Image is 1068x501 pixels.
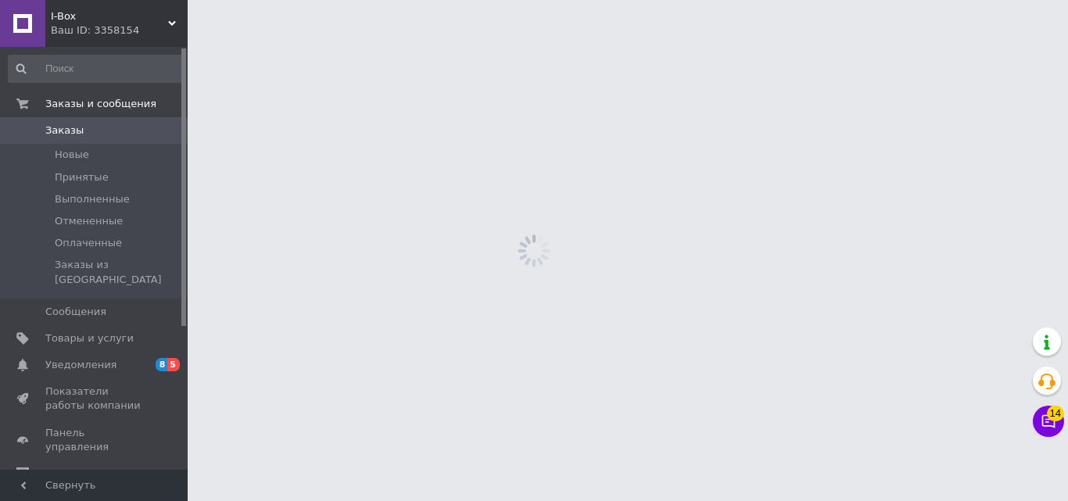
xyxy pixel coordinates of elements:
span: Заказы [45,123,84,138]
span: Заказы из [GEOGRAPHIC_DATA] [55,258,183,286]
span: Панель управления [45,426,145,454]
span: Показатели работы компании [45,385,145,413]
span: Сообщения [45,305,106,319]
button: Чат с покупателем14 [1033,406,1064,437]
span: Новые [55,148,89,162]
span: Принятые [55,170,109,184]
span: 8 [156,358,168,371]
span: Оплаченные [55,236,122,250]
input: Поиск [8,55,185,83]
span: Выполненные [55,192,130,206]
span: Отмененные [55,214,123,228]
span: 5 [167,358,180,371]
span: I-Box [51,9,168,23]
span: Уведомления [45,358,116,372]
span: Товары и услуги [45,331,134,345]
span: Отзывы [45,467,87,481]
span: Заказы и сообщения [45,97,156,111]
div: Ваш ID: 3358154 [51,23,188,38]
span: 14 [1047,406,1064,421]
